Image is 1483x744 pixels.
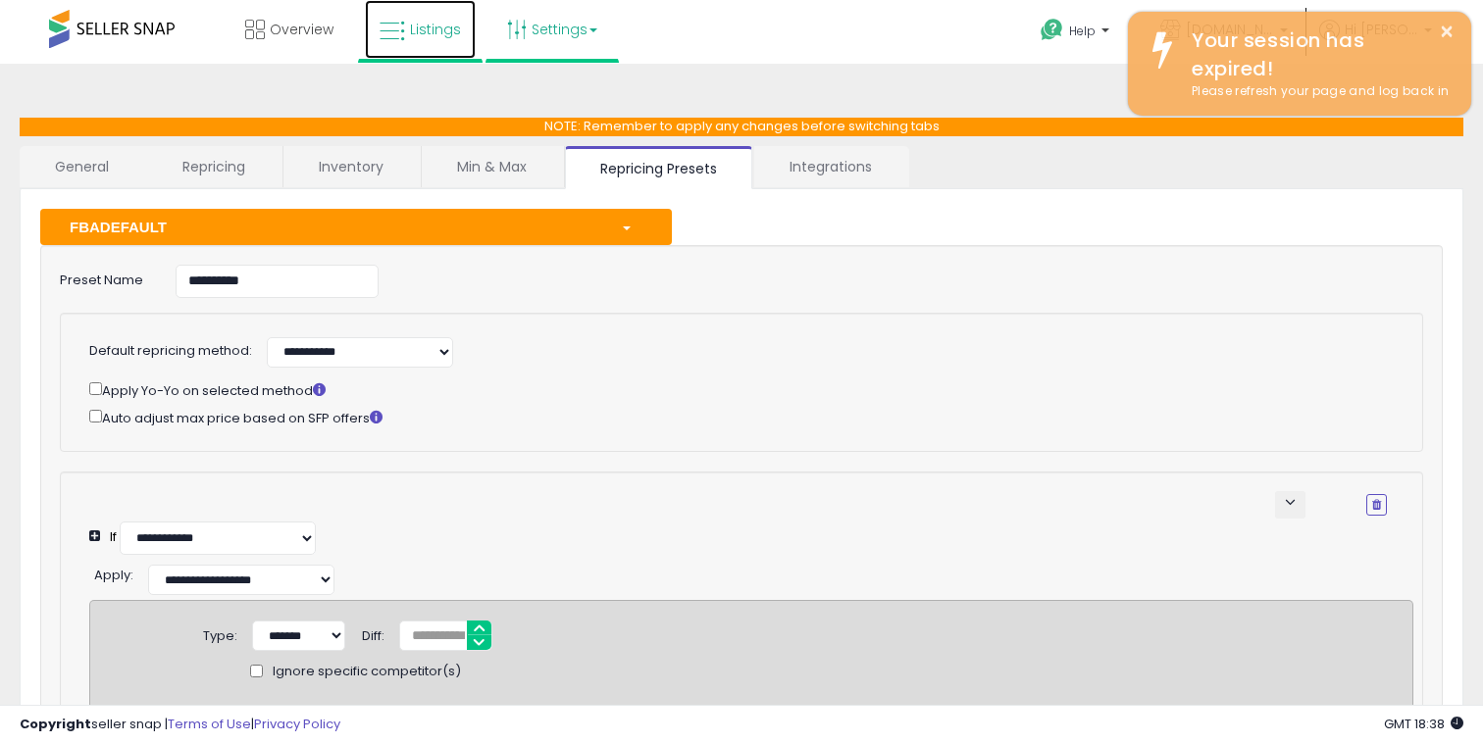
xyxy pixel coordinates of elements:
[1372,499,1381,511] i: Remove Condition
[55,217,606,237] div: FBADEFAULT
[362,620,384,646] div: Diff:
[1069,23,1096,39] span: Help
[1177,82,1457,101] div: Please refresh your page and log back in
[754,146,907,187] a: Integrations
[20,146,145,187] a: General
[45,265,161,290] label: Preset Name
[40,209,672,245] button: FBADEFAULT
[410,20,461,39] span: Listings
[89,378,1387,401] div: Apply Yo-Yo on selected method
[20,715,91,733] strong: Copyright
[1384,715,1463,733] span: 2025-08-12 18:38 GMT
[1275,491,1305,519] button: keyboard_arrow_down
[1439,20,1455,44] button: ×
[565,146,752,189] a: Repricing Presets
[254,715,340,733] a: Privacy Policy
[168,715,251,733] a: Terms of Use
[1177,26,1457,82] div: Your session has expired!
[147,146,281,187] a: Repricing
[283,146,419,187] a: Inventory
[89,342,252,361] label: Default repricing method:
[273,663,461,681] span: Ignore specific competitor(s)
[94,566,130,584] span: Apply
[1040,18,1064,42] i: Get Help
[94,560,133,585] div: :
[422,146,562,187] a: Min & Max
[1025,3,1129,64] a: Help
[1281,493,1300,512] span: keyboard_arrow_down
[270,20,333,39] span: Overview
[203,620,237,646] div: Type:
[89,406,1387,428] div: Auto adjust max price based on SFP offers
[20,118,1463,136] p: NOTE: Remember to apply any changes before switching tabs
[20,716,340,734] div: seller snap | |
